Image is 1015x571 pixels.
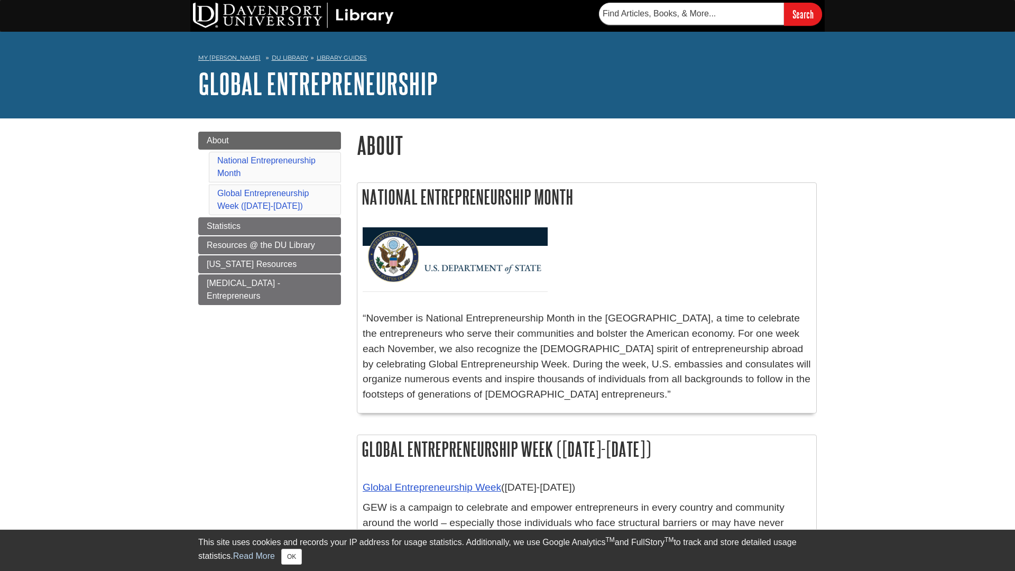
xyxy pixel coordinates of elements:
span: [MEDICAL_DATA] - Entrepreneurs [207,279,280,300]
img: DU Library [193,3,394,28]
sup: TM [605,536,614,544]
nav: breadcrumb [198,51,817,68]
a: My [PERSON_NAME] [198,53,261,62]
input: Find Articles, Books, & More... [599,3,784,25]
a: National Entrepreneurship Month [217,156,316,178]
a: [MEDICAL_DATA] - Entrepreneurs [198,274,341,305]
div: Guide Page Menu [198,132,341,305]
span: Statistics [207,222,241,231]
div: This site uses cookies and records your IP address for usage statistics. Additionally, we use Goo... [198,536,817,565]
p: ([DATE]-[DATE]) [363,480,811,495]
p: “November is National Entrepreneurship Month in the [GEOGRAPHIC_DATA], a time to celebrate the en... [363,311,811,402]
a: About [198,132,341,150]
form: Searches DU Library's articles, books, and more [599,3,822,25]
sup: TM [665,536,673,544]
input: Search [784,3,822,25]
a: Resources @ the DU Library [198,236,341,254]
h2: Global Entrepreneurship Week ([DATE]-[DATE]) [357,435,816,463]
a: Global Entrepreneurship Week [363,482,501,493]
a: Statistics [198,217,341,235]
a: [US_STATE] Resources [198,255,341,273]
button: Close [281,549,302,565]
span: Resources @ the DU Library [207,241,315,250]
span: About [207,136,229,145]
a: DU Library [272,54,308,61]
a: Global Entrepreneurship Week ([DATE]-[DATE]) [217,189,309,210]
h1: About [357,132,817,159]
a: Global Entrepreneurship [198,67,438,100]
h2: National Entrepreneurship Month [357,183,816,211]
a: Library Guides [317,54,367,61]
span: [US_STATE] Resources [207,260,297,269]
a: Read More [233,551,275,560]
img: US Department of State [363,227,548,294]
p: GEW is a campaign to celebrate and empower entrepreneurs in every country and community around th... [363,500,811,546]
